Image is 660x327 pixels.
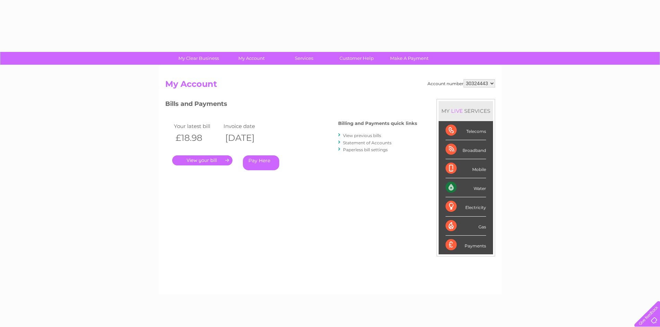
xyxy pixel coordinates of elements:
[222,121,272,131] td: Invoice date
[165,99,417,111] h3: Bills and Payments
[222,131,272,145] th: [DATE]
[243,155,279,170] a: Pay Here
[343,140,391,145] a: Statement of Accounts
[165,79,495,92] h2: My Account
[172,131,222,145] th: £18.98
[328,52,385,65] a: Customer Help
[343,147,388,152] a: Paperless bill settings
[446,236,486,254] div: Payments
[446,140,486,159] div: Broadband
[446,178,486,197] div: Water
[446,159,486,178] div: Mobile
[170,52,227,65] a: My Clear Business
[338,121,417,126] h4: Billing and Payments quick links
[172,121,222,131] td: Your latest bill
[428,79,495,88] div: Account number
[275,52,333,65] a: Services
[343,133,381,138] a: View previous bills
[450,108,464,114] div: LIVE
[223,52,280,65] a: My Account
[446,121,486,140] div: Telecoms
[381,52,438,65] a: Make A Payment
[446,217,486,236] div: Gas
[439,101,493,121] div: MY SERVICES
[172,155,232,165] a: .
[446,197,486,216] div: Electricity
